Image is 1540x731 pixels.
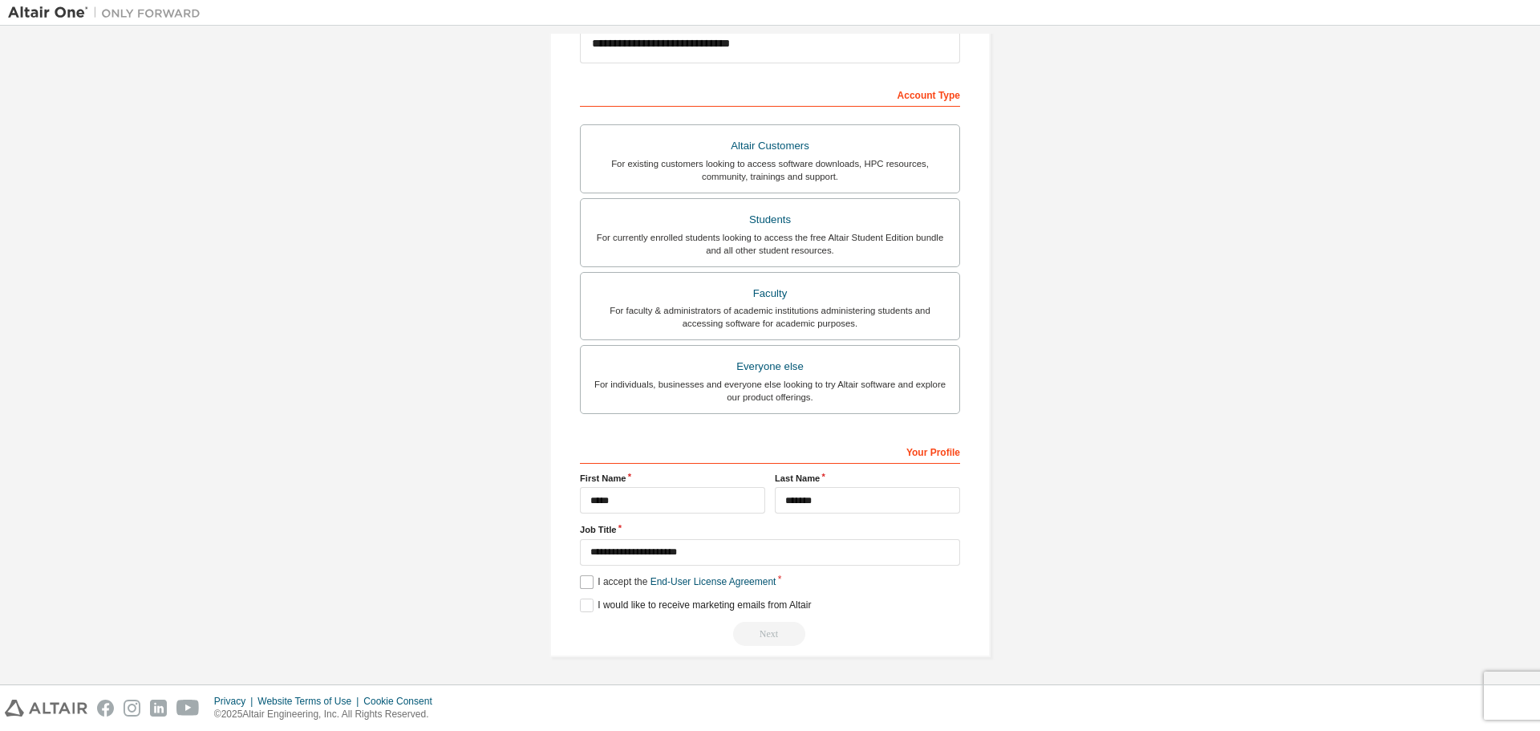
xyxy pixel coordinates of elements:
[176,700,200,717] img: youtube.svg
[580,523,960,536] label: Job Title
[580,81,960,107] div: Account Type
[5,700,87,717] img: altair_logo.svg
[590,231,950,257] div: For currently enrolled students looking to access the free Altair Student Edition bundle and all ...
[214,708,442,721] p: © 2025 Altair Engineering, Inc. All Rights Reserved.
[580,438,960,464] div: Your Profile
[124,700,140,717] img: instagram.svg
[580,472,765,485] label: First Name
[150,700,167,717] img: linkedin.svg
[97,700,114,717] img: facebook.svg
[257,695,363,708] div: Website Terms of Use
[775,472,960,485] label: Last Name
[590,135,950,157] div: Altair Customers
[590,282,950,305] div: Faculty
[650,576,776,587] a: End-User License Agreement
[590,209,950,231] div: Students
[580,575,776,589] label: I accept the
[590,355,950,378] div: Everyone else
[580,599,811,612] label: I would like to receive marketing emails from Altair
[580,622,960,646] div: Email already exists
[590,304,950,330] div: For faculty & administrators of academic institutions administering students and accessing softwa...
[214,695,257,708] div: Privacy
[590,157,950,183] div: For existing customers looking to access software downloads, HPC resources, community, trainings ...
[590,378,950,404] div: For individuals, businesses and everyone else looking to try Altair software and explore our prod...
[363,695,441,708] div: Cookie Consent
[8,5,209,21] img: Altair One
